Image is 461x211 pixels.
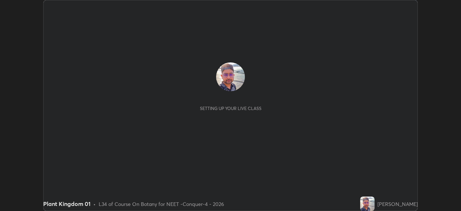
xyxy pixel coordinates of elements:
[93,200,96,208] div: •
[43,199,90,208] div: Plant Kingdom 01
[377,200,418,208] div: [PERSON_NAME]
[216,62,245,91] img: 1b6bfac424484ba893b08b27821c3fa7.jpg
[360,197,375,211] img: 1b6bfac424484ba893b08b27821c3fa7.jpg
[200,106,261,111] div: Setting up your live class
[99,200,224,208] div: L34 of Course On Botany for NEET -Conquer-4 - 2026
